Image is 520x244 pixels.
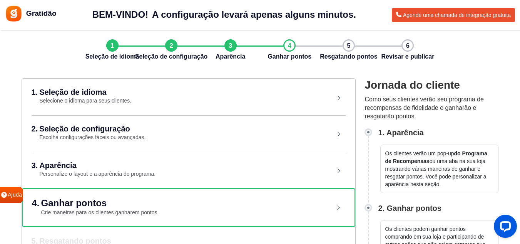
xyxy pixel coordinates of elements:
font: A configuração levará apenas alguns minutos. [152,9,356,20]
font: Aparência [216,53,245,60]
font: Seleção de configuração [39,125,130,133]
font: Agende uma chamada de integração gratuita [403,12,511,18]
font: BEM-VINDO! [92,9,148,20]
font: 4. [32,198,40,208]
a: Agende uma chamada de integração gratuita [392,8,515,22]
iframe: Widget de bate-papo LiveChat [488,212,520,244]
font: Aparência [39,161,77,170]
font: Seleção de idioma [39,88,107,96]
font: Selecione o idioma para seus clientes. [39,98,131,104]
font: Gratidão [26,9,57,17]
font: Jornada do cliente [365,79,460,91]
font: Os clientes verão um pop-up [385,150,454,156]
font: Ajuda [8,192,22,198]
font: 1. Aparência [378,128,424,137]
font: Seleção de idioma [85,53,139,60]
font: Seleção de configuração [135,53,208,60]
font: Personalize o layout e a aparência do programa. [39,171,155,177]
font: Crie maneiras para os clientes ganharem pontos. [41,209,159,215]
font: 1. [32,88,38,96]
font: ou uma aba na sua loja mostrando várias maneiras de ganhar e resgatar pontos. Você pode personali... [385,158,487,187]
font: Escolha configurações fáceis ou avançadas. [39,134,145,140]
font: 3. [32,161,38,170]
font: Ganhar pontos [41,198,107,208]
font: Como seus clientes verão seu programa de recompensas de fidelidade e ganharão e resgatarão pontos. [365,96,484,119]
font: do Programa de Recompensas [385,150,487,164]
font: 2. Ganhar pontos [378,204,441,212]
font: 2. [32,125,38,133]
img: Gratidão [5,5,22,22]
